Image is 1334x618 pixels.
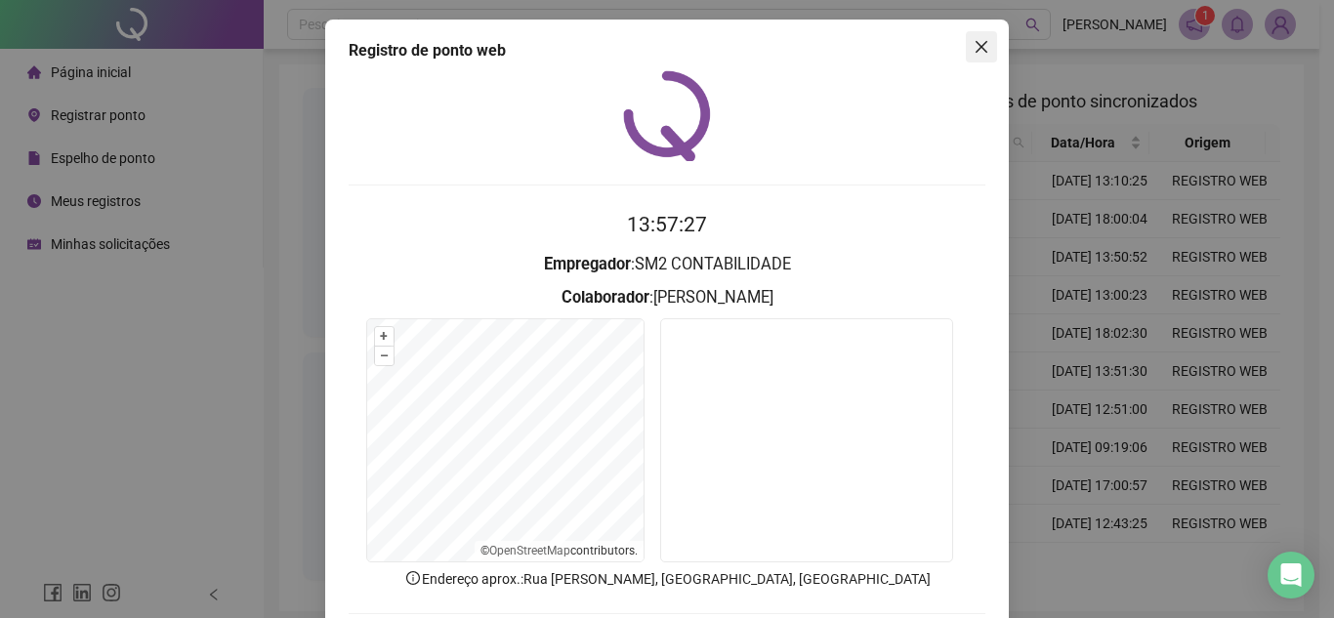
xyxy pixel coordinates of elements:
[349,285,985,310] h3: : [PERSON_NAME]
[562,288,649,307] strong: Colaborador
[349,568,985,590] p: Endereço aprox. : Rua [PERSON_NAME], [GEOGRAPHIC_DATA], [GEOGRAPHIC_DATA]
[349,39,985,62] div: Registro de ponto web
[404,569,422,587] span: info-circle
[1268,552,1314,598] div: Open Intercom Messenger
[623,70,711,161] img: QRPoint
[349,252,985,277] h3: : SM2 CONTABILIDADE
[375,347,394,365] button: –
[966,31,997,62] button: Close
[375,327,394,346] button: +
[974,39,989,55] span: close
[480,544,638,557] li: © contributors.
[627,213,707,236] time: 13:57:27
[489,544,570,557] a: OpenStreetMap
[544,255,631,273] strong: Empregador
